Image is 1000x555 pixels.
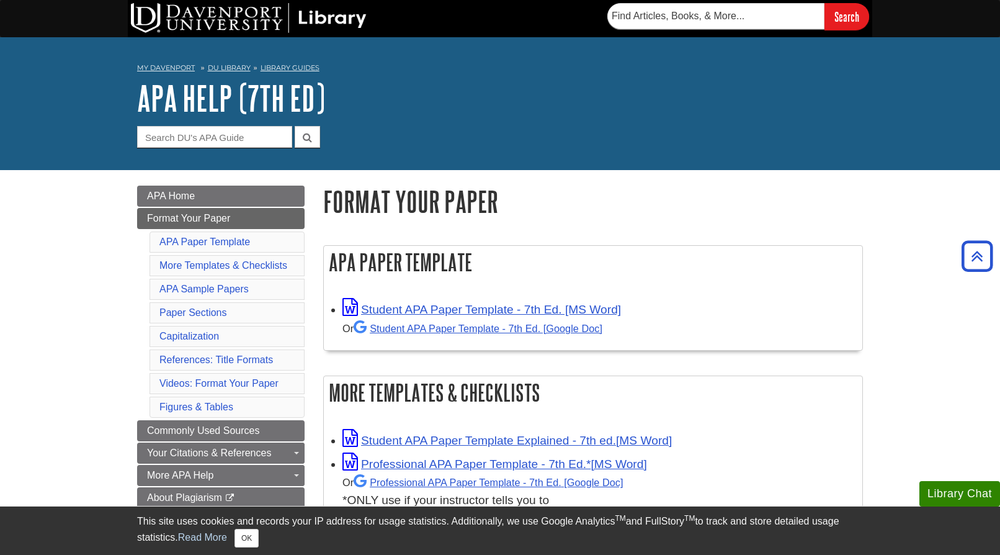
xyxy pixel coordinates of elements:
input: Find Articles, Books, & More... [607,3,824,29]
a: APA Home [137,186,305,207]
button: Library Chat [919,481,1000,507]
nav: breadcrumb [137,60,863,79]
a: References: Title Formats [159,354,273,365]
input: Search DU's APA Guide [137,126,292,148]
a: APA Paper Template [159,237,250,247]
div: Guide Page Menu [137,186,305,508]
a: Student APA Paper Template - 7th Ed. [Google Doc] [354,323,602,334]
i: This link opens in a new window [225,494,235,502]
a: Back to Top [957,248,997,264]
button: Close [234,529,259,548]
h1: Format Your Paper [323,186,863,217]
a: Read More [178,532,227,543]
a: Paper Sections [159,307,227,318]
a: About Plagiarism [137,487,305,508]
a: Figures & Tables [159,402,233,412]
a: Your Citations & References [137,443,305,464]
a: Link opens in new window [342,303,621,316]
a: Commonly Used Sources [137,420,305,441]
a: Link opens in new window [342,434,672,447]
span: About Plagiarism [147,492,222,503]
sup: TM [615,514,625,523]
img: DU Library [131,3,367,33]
span: Format Your Paper [147,213,230,223]
small: Or [342,323,602,334]
small: Or [342,477,623,488]
a: Format Your Paper [137,208,305,229]
a: APA Sample Papers [159,284,249,294]
a: Link opens in new window [342,458,647,471]
span: APA Home [147,191,195,201]
h2: More Templates & Checklists [324,376,862,409]
a: Videos: Format Your Paper [159,378,279,389]
a: DU Library [208,63,251,72]
sup: TM [684,514,695,523]
a: APA Help (7th Ed) [137,79,325,117]
a: Library Guides [261,63,319,72]
span: Your Citations & References [147,448,271,458]
span: Commonly Used Sources [147,425,259,436]
div: This site uses cookies and records your IP address for usage statistics. Additionally, we use Goo... [137,514,863,548]
a: More APA Help [137,465,305,486]
input: Search [824,3,869,30]
a: Professional APA Paper Template - 7th Ed. [354,477,623,488]
a: More Templates & Checklists [159,260,287,271]
span: More APA Help [147,470,213,481]
form: Searches DU Library's articles, books, and more [607,3,869,30]
a: My Davenport [137,63,195,73]
div: *ONLY use if your instructor tells you to [342,473,856,510]
h2: APA Paper Template [324,246,862,279]
a: Capitalization [159,331,219,341]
